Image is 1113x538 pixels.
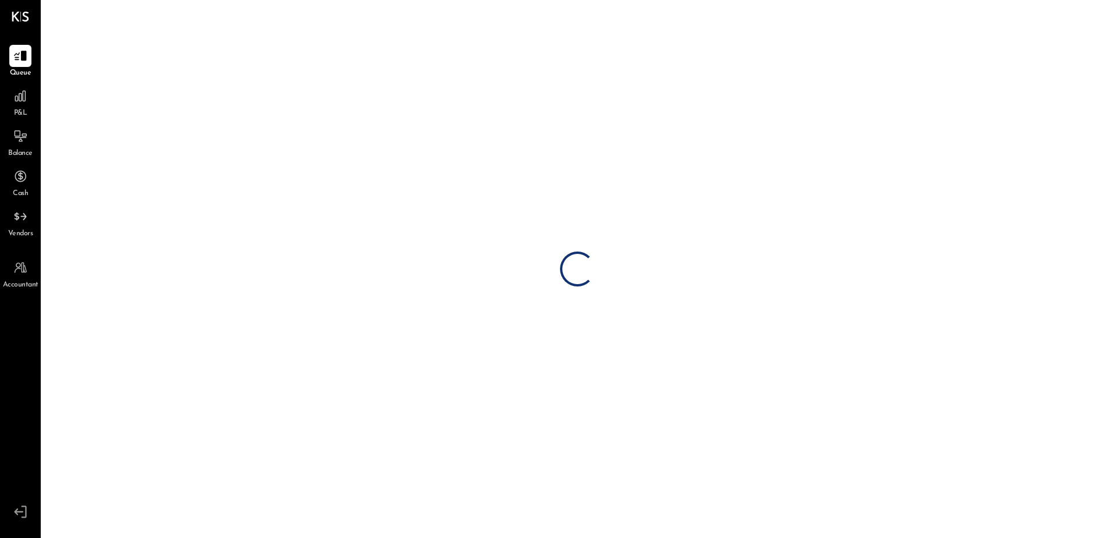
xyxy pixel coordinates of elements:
a: Vendors [1,206,40,239]
span: Cash [13,189,28,199]
span: Vendors [8,229,33,239]
a: Balance [1,125,40,159]
span: P&L [14,108,27,119]
a: Queue [1,45,40,79]
span: Accountant [3,280,38,291]
a: P&L [1,85,40,119]
span: Balance [8,148,33,159]
a: Accountant [1,257,40,291]
span: Queue [10,68,31,79]
a: Cash [1,165,40,199]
